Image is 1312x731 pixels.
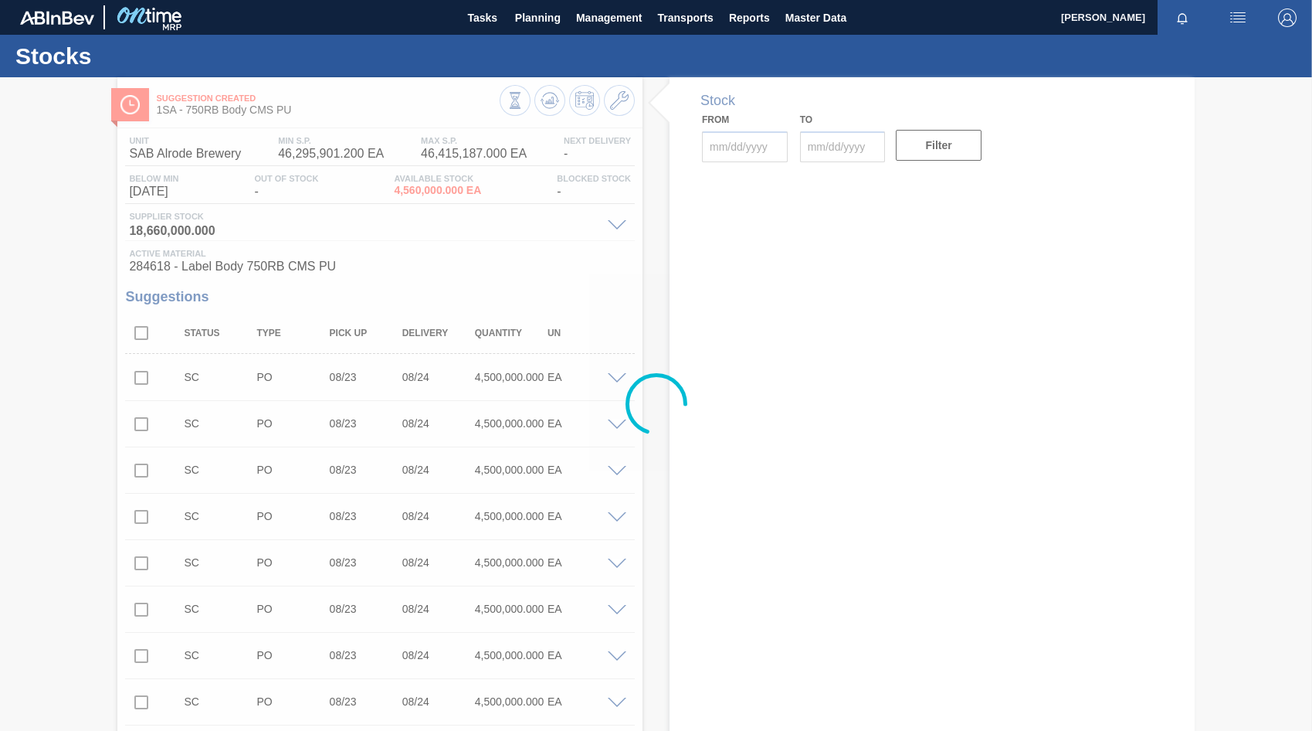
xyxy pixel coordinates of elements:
span: Planning [515,8,561,27]
button: Notifications [1158,7,1207,29]
img: Logout [1278,8,1297,27]
span: Management [576,8,642,27]
h1: Stocks [15,47,290,65]
span: Reports [729,8,770,27]
span: Transports [658,8,714,27]
span: Master Data [785,8,846,27]
img: TNhmsLtSVTkK8tSr43FrP2fwEKptu5GPRR3wAAAABJRU5ErkJggg== [20,11,94,25]
span: Tasks [466,8,500,27]
img: userActions [1229,8,1247,27]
